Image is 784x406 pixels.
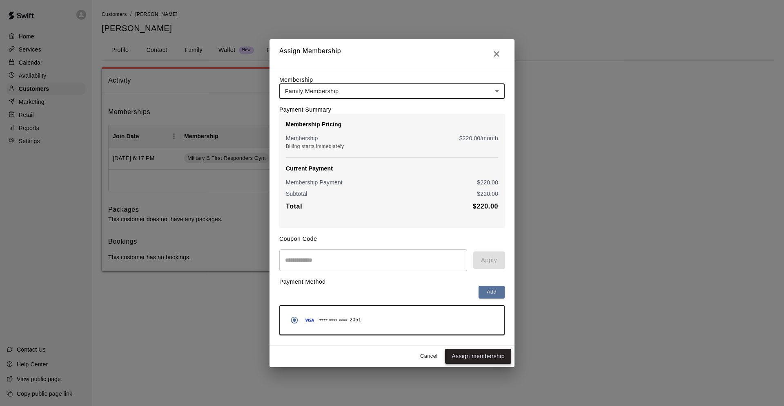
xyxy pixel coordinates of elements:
[416,350,442,363] button: Cancel
[445,349,511,364] button: Assign membership
[459,134,498,142] p: $ 220.00 /month
[286,164,498,173] p: Current Payment
[477,178,498,186] p: $ 220.00
[479,286,505,298] button: Add
[302,316,317,324] img: Credit card brand logo
[473,203,498,210] b: $ 220.00
[488,46,505,62] button: Close
[286,178,343,186] p: Membership Payment
[350,316,361,324] span: 2051
[279,84,505,99] div: Family Membership
[286,144,344,149] span: Billing starts immediately
[279,76,313,83] label: Membership
[286,134,318,142] p: Membership
[269,39,514,69] h2: Assign Membership
[279,278,326,285] label: Payment Method
[477,190,498,198] p: $ 220.00
[286,203,302,210] b: Total
[279,106,331,113] label: Payment Summary
[286,190,307,198] p: Subtotal
[286,120,498,128] p: Membership Pricing
[279,236,317,242] label: Coupon Code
